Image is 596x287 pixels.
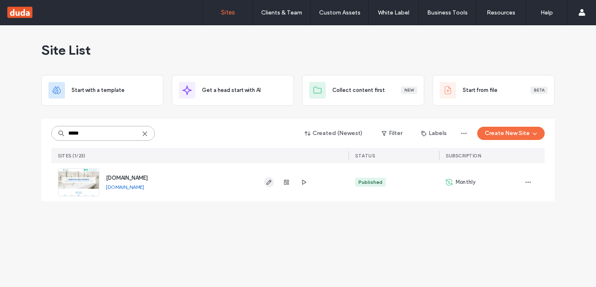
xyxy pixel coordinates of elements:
[302,75,424,106] div: Collect content firstNew
[463,86,497,94] span: Start from file
[202,86,261,94] span: Get a head start with AI
[531,87,548,94] div: Beta
[477,127,545,140] button: Create New Site
[446,153,481,159] span: SUBSCRIPTION
[332,86,385,94] span: Collect content first
[298,127,370,140] button: Created (Newest)
[106,184,144,190] a: [DOMAIN_NAME]
[456,178,476,186] span: Monthly
[414,127,454,140] button: Labels
[172,75,294,106] div: Get a head start with AI
[427,9,468,16] label: Business Tools
[58,153,85,159] span: SITES (1/23)
[373,127,411,140] button: Filter
[261,9,302,16] label: Clients & Team
[41,42,91,58] span: Site List
[355,153,375,159] span: STATUS
[358,178,382,186] div: Published
[401,87,417,94] div: New
[378,9,409,16] label: White Label
[221,9,235,16] label: Sites
[487,9,515,16] label: Resources
[541,9,553,16] label: Help
[106,175,148,181] a: [DOMAIN_NAME]
[72,86,125,94] span: Start with a template
[41,75,163,106] div: Start with a template
[319,9,360,16] label: Custom Assets
[433,75,555,106] div: Start from fileBeta
[19,6,36,13] span: Help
